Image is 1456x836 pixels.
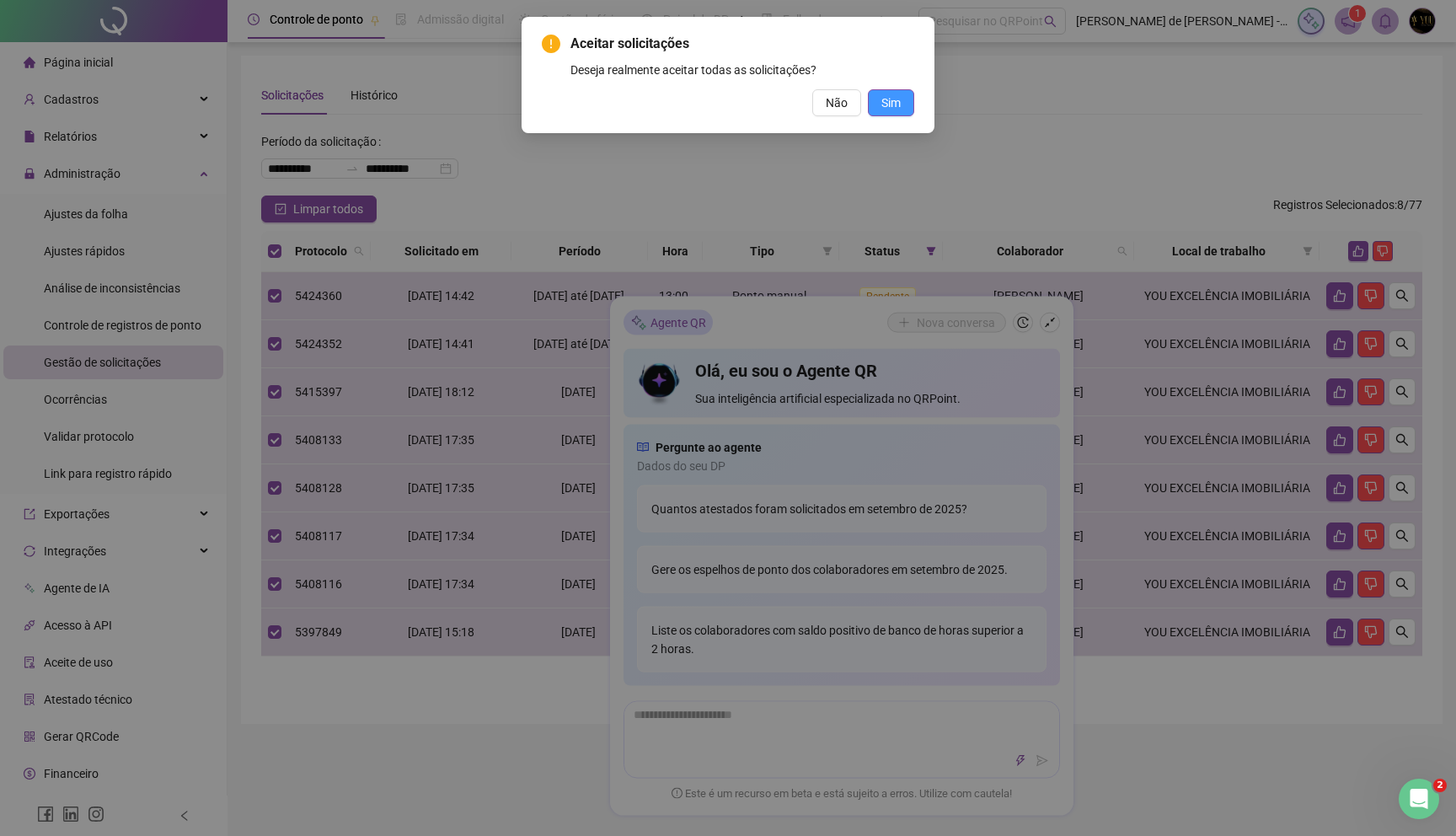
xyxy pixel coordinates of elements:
[812,89,861,116] button: Não
[881,94,901,112] span: Sim
[542,35,560,53] span: exclamation-circle
[1433,779,1447,792] span: 2
[570,61,914,79] div: Deseja realmente aceitar todas as solicitações?
[1399,779,1439,819] iframe: Intercom live chat
[826,94,848,112] span: Não
[570,34,914,54] span: Aceitar solicitações
[868,89,914,116] button: Sim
